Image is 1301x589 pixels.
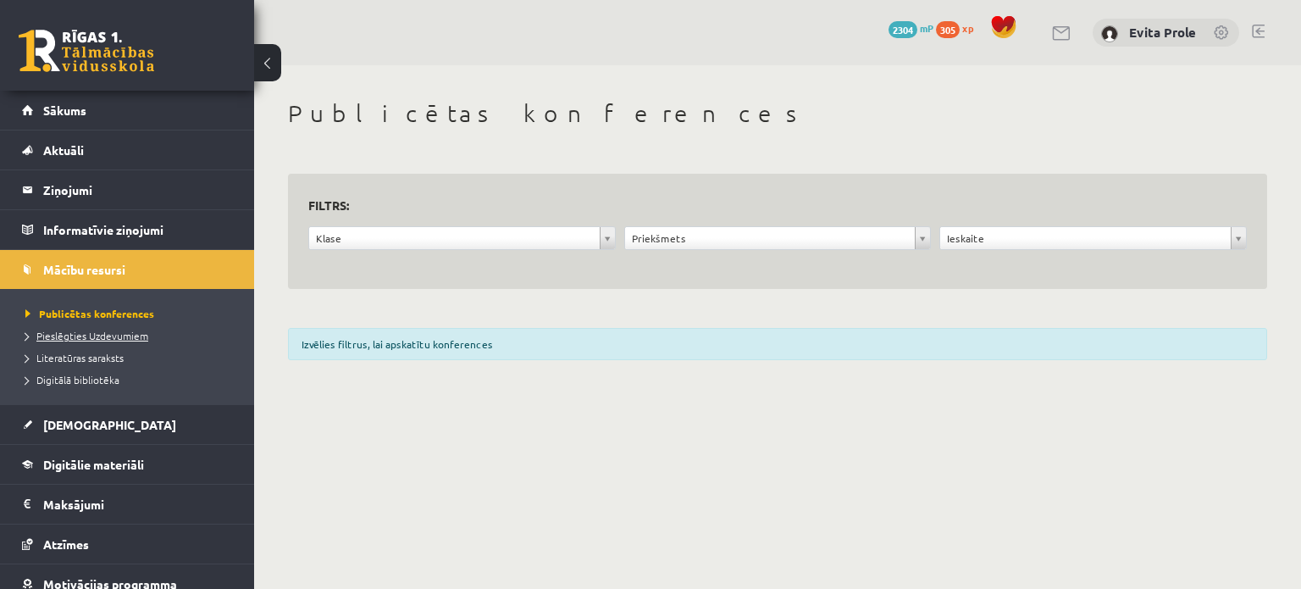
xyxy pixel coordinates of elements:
[22,210,233,249] a: Informatīvie ziņojumi
[25,329,148,342] span: Pieslēgties Uzdevumiem
[22,525,233,564] a: Atzīmes
[936,21,982,35] a: 305 xp
[43,142,84,158] span: Aktuāli
[43,417,176,432] span: [DEMOGRAPHIC_DATA]
[22,131,233,169] a: Aktuāli
[25,372,237,387] a: Digitālā bibliotēka
[889,21,933,35] a: 2304 mP
[25,350,237,365] a: Literatūras saraksts
[25,307,154,320] span: Publicētas konferences
[288,328,1267,360] div: Izvēlies filtrus, lai apskatītu konferences
[936,21,960,38] span: 305
[308,194,1226,217] h3: Filtrs:
[625,227,931,249] a: Priekšmets
[22,91,233,130] a: Sākums
[19,30,154,72] a: Rīgas 1. Tālmācības vidusskola
[43,485,233,524] legend: Maksājumi
[22,170,233,209] a: Ziņojumi
[22,445,233,484] a: Digitālie materiāli
[920,21,933,35] span: mP
[43,457,144,472] span: Digitālie materiāli
[43,210,233,249] legend: Informatīvie ziņojumi
[22,485,233,524] a: Maksājumi
[632,227,909,249] span: Priekšmets
[288,99,1267,128] h1: Publicētas konferences
[1129,24,1196,41] a: Evita Prole
[25,328,237,343] a: Pieslēgties Uzdevumiem
[43,170,233,209] legend: Ziņojumi
[309,227,615,249] a: Klase
[962,21,973,35] span: xp
[22,250,233,289] a: Mācību resursi
[1101,25,1118,42] img: Evita Prole
[43,262,125,277] span: Mācību resursi
[947,227,1224,249] span: Ieskaite
[43,103,86,118] span: Sākums
[940,227,1246,249] a: Ieskaite
[25,351,124,364] span: Literatūras saraksts
[25,373,119,386] span: Digitālā bibliotēka
[889,21,917,38] span: 2304
[22,405,233,444] a: [DEMOGRAPHIC_DATA]
[25,306,237,321] a: Publicētas konferences
[43,536,89,552] span: Atzīmes
[316,227,593,249] span: Klase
